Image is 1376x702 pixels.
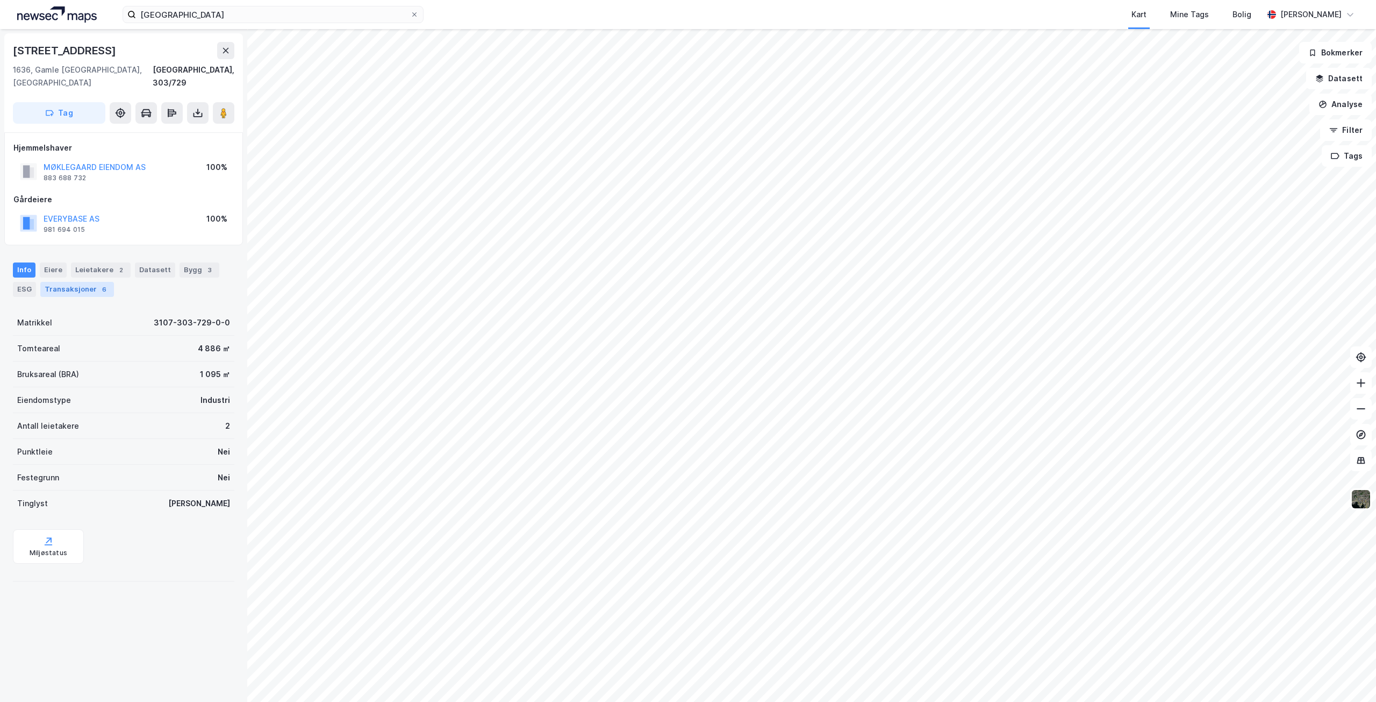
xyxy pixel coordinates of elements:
[44,225,85,234] div: 981 694 015
[1299,42,1372,63] button: Bokmerker
[1351,489,1371,509] img: 9k=
[1232,8,1251,21] div: Bolig
[40,282,114,297] div: Transaksjoner
[218,445,230,458] div: Nei
[1322,145,1372,167] button: Tags
[13,193,234,206] div: Gårdeiere
[198,342,230,355] div: 4 886 ㎡
[136,6,410,23] input: Søk på adresse, matrikkel, gårdeiere, leietakere eller personer
[17,342,60,355] div: Tomteareal
[180,263,219,278] div: Bygg
[71,263,131,278] div: Leietakere
[13,63,153,89] div: 1636, Gamle [GEOGRAPHIC_DATA], [GEOGRAPHIC_DATA]
[154,316,230,329] div: 3107-303-729-0-0
[13,141,234,154] div: Hjemmelshaver
[1280,8,1342,21] div: [PERSON_NAME]
[1309,94,1372,115] button: Analyse
[218,471,230,484] div: Nei
[17,445,53,458] div: Punktleie
[99,284,110,295] div: 6
[17,6,97,23] img: logo.a4113a55bc3d86da70a041830d287a7e.svg
[1322,650,1376,702] iframe: Chat Widget
[1170,8,1209,21] div: Mine Tags
[116,265,126,275] div: 2
[17,368,79,381] div: Bruksareal (BRA)
[1306,68,1372,89] button: Datasett
[200,368,230,381] div: 1 095 ㎡
[13,282,36,297] div: ESG
[204,265,215,275] div: 3
[13,42,118,59] div: [STREET_ADDRESS]
[17,394,71,407] div: Eiendomstype
[168,497,230,510] div: [PERSON_NAME]
[30,549,67,557] div: Miljøstatus
[13,263,35,278] div: Info
[206,212,227,225] div: 100%
[1320,119,1372,141] button: Filter
[206,161,227,174] div: 100%
[40,263,67,278] div: Eiere
[17,471,59,484] div: Festegrunn
[135,263,175,278] div: Datasett
[225,420,230,432] div: 2
[153,63,234,89] div: [GEOGRAPHIC_DATA], 303/729
[44,174,86,182] div: 883 688 732
[17,497,48,510] div: Tinglyst
[1322,650,1376,702] div: Kontrollprogram for chat
[13,102,105,124] button: Tag
[200,394,230,407] div: Industri
[1131,8,1146,21] div: Kart
[17,420,79,432] div: Antall leietakere
[17,316,52,329] div: Matrikkel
